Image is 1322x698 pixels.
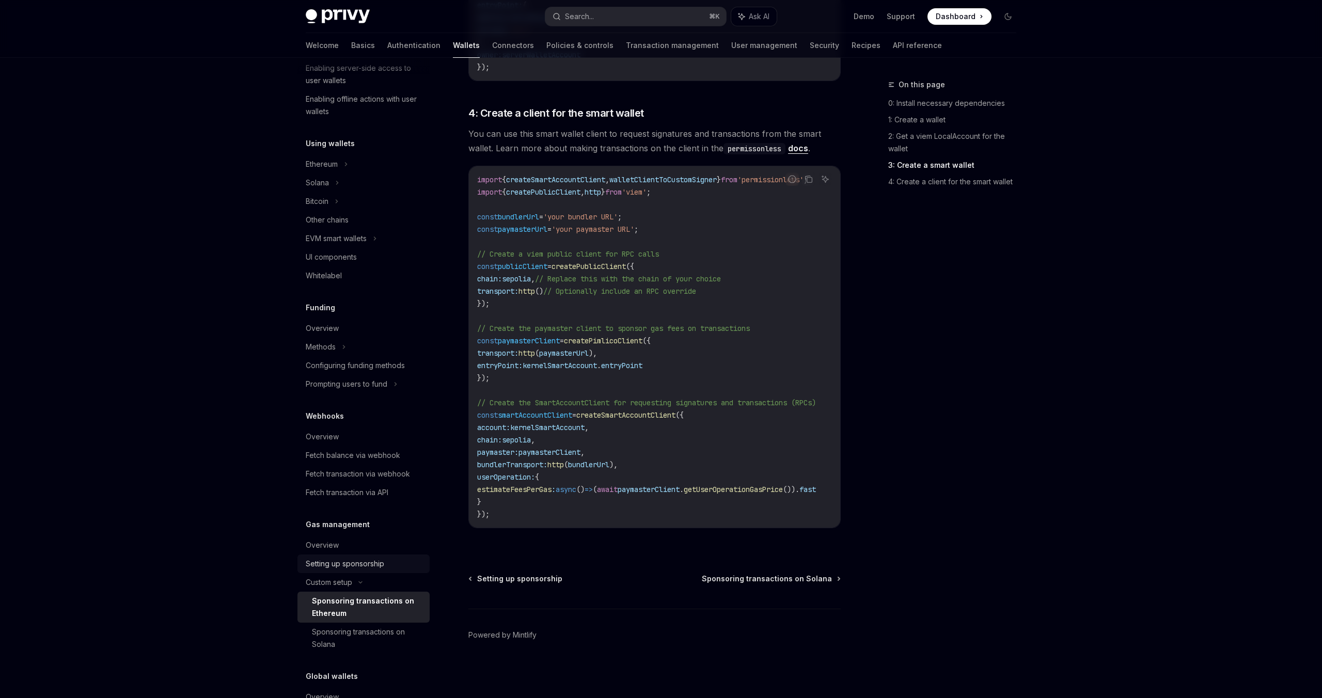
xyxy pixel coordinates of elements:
span: transport: [477,287,518,296]
div: Methods [306,341,336,353]
a: Welcome [306,33,339,58]
button: Search...⌘K [545,7,726,26]
div: Configuring funding methods [306,359,405,372]
div: Overview [306,539,339,551]
span: publicClient [498,262,547,271]
span: : [552,485,556,494]
span: paymasterClient [618,485,680,494]
span: ( [564,460,568,469]
a: Overview [297,319,430,338]
a: Recipes [852,33,880,58]
span: } [477,497,481,506]
a: Sponsoring transactions on Ethereum [297,592,430,623]
div: EVM smart wallets [306,232,367,245]
span: sepolia [502,435,531,445]
span: createPublicClient [506,187,580,197]
span: ({ [626,262,634,271]
h5: Gas management [306,518,370,531]
span: } [601,187,605,197]
div: Search... [565,10,594,23]
a: Overview [297,427,430,446]
span: transport: [477,348,518,358]
h5: Global wallets [306,670,358,683]
a: Sponsoring transactions on Solana [297,623,430,654]
span: ({ [675,410,684,420]
span: paymasterUrl [498,225,547,234]
button: Report incorrect code [785,172,799,186]
span: = [547,262,552,271]
span: import [477,175,502,184]
a: Authentication [387,33,440,58]
a: UI components [297,248,430,266]
a: Configuring funding methods [297,356,430,375]
span: // Optionally include an RPC override [543,287,696,296]
span: fast [799,485,816,494]
span: smartAccountClient [498,410,572,420]
span: // Replace this with the chain of your choice [535,274,721,283]
span: const [477,410,498,420]
code: permissonless [723,143,785,154]
a: 4: Create a client for the smart wallet [888,173,1025,190]
span: , [605,175,609,184]
a: 3: Create a smart wallet [888,157,1025,173]
a: Whitelabel [297,266,430,285]
div: Ethereum [306,158,338,170]
span: . [597,361,601,370]
span: ()). [783,485,799,494]
a: Setting up sponsorship [297,554,430,573]
span: = [572,410,576,420]
span: Setting up sponsorship [477,574,562,584]
span: async [556,485,576,494]
span: createPublicClient [552,262,626,271]
span: }); [477,299,490,308]
span: // Create a viem public client for RPC calls [477,249,659,259]
span: http [518,287,535,296]
a: Fetch transaction via API [297,483,430,502]
span: On this page [899,78,945,91]
button: Copy the contents from the code block [802,172,815,186]
span: ( [593,485,597,494]
div: Overview [306,431,339,443]
button: Ask AI [731,7,777,26]
span: const [477,336,498,345]
span: 4: Create a client for the smart wallet [468,106,644,120]
div: Setting up sponsorship [306,558,384,570]
span: kernelSmartAccount [510,423,585,432]
span: }); [477,373,490,383]
a: 2: Get a viem LocalAccount for the wallet [888,128,1025,157]
div: Sponsoring transactions on Solana [312,626,423,651]
span: from [721,175,737,184]
span: bundlerUrl [498,212,539,221]
span: await [597,485,618,494]
span: => [585,485,593,494]
span: }); [477,510,490,519]
div: Enabling offline actions with user wallets [306,93,423,118]
span: sepolia [502,274,531,283]
span: 'viem' [622,187,647,197]
div: Overview [306,322,339,335]
a: Enabling offline actions with user wallets [297,90,430,121]
span: estimateFeesPerGas [477,485,552,494]
span: createSmartAccountClient [576,410,675,420]
button: Toggle dark mode [1000,8,1016,25]
span: }); [477,62,490,72]
span: ({ [642,336,651,345]
span: createPimlicoClient [564,336,642,345]
span: () [576,485,585,494]
span: const [477,225,498,234]
span: userOperation: [477,472,535,482]
span: ; [618,212,622,221]
span: , [531,274,535,283]
span: paymasterClient [498,336,560,345]
a: Enabling server-side access to user wallets [297,59,430,90]
span: You can use this smart wallet client to request signatures and transactions from the smart wallet... [468,126,841,155]
span: getUserOperationGasPrice [684,485,783,494]
a: Security [810,33,839,58]
span: chain: [477,435,502,445]
span: { [535,472,539,482]
div: Solana [306,177,329,189]
a: Basics [351,33,375,58]
span: , [531,435,535,445]
span: ( [535,348,539,358]
span: Dashboard [936,11,975,22]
